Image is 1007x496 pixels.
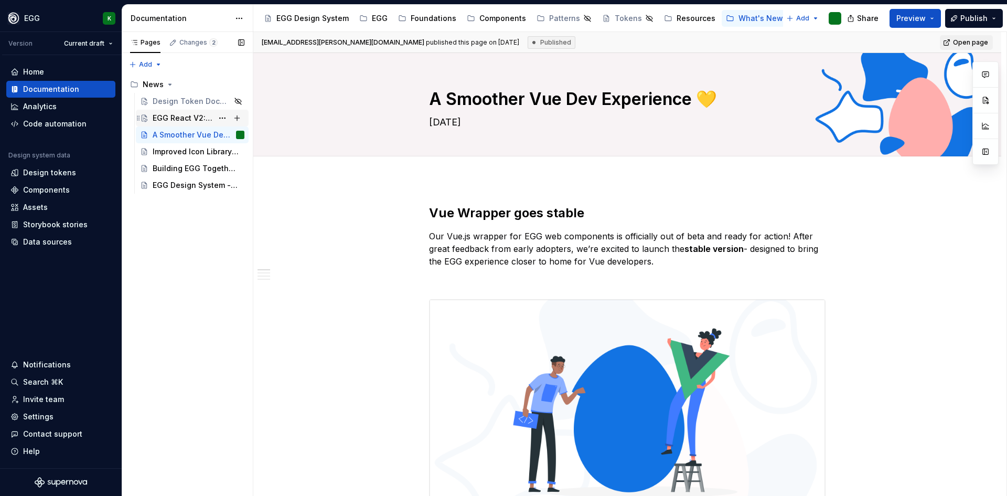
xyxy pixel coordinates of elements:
a: Storybook stories [6,216,115,233]
div: K [108,14,111,23]
span: Current draft [64,39,104,48]
div: Components [479,13,526,24]
div: Published [528,36,575,49]
button: Publish [945,9,1003,28]
a: Resources [660,10,720,27]
div: Home [23,67,44,77]
span: [EMAIL_ADDRESS][PERSON_NAME][DOMAIN_NAME] [262,38,424,46]
span: Add [139,60,152,69]
a: Invite team [6,391,115,408]
div: Contact support [23,429,82,439]
img: 87d06435-c97f-426c-aa5d-5eb8acd3d8b3.png [7,12,20,25]
a: Documentation [6,81,115,98]
span: Open page [953,38,988,47]
div: Code automation [23,119,87,129]
div: Pages [130,38,160,47]
a: EGG [355,10,392,27]
div: Documentation [131,13,230,24]
div: What's New [738,13,783,24]
div: Page tree [260,8,781,29]
a: EGG Design System - Reaching a new milestone! 🚀 [136,177,249,194]
div: EGG Design System [276,13,349,24]
div: Notifications [23,360,71,370]
a: Tokens [598,10,658,27]
button: Help [6,443,115,460]
div: Invite team [23,394,64,405]
div: Page tree [126,76,249,194]
a: Data sources [6,234,115,250]
div: Help [23,446,40,457]
a: Components [6,182,115,198]
div: Design system data [8,151,70,160]
div: EGG [372,13,388,24]
a: Settings [6,408,115,425]
div: Storybook stories [23,219,88,230]
a: Home [6,64,115,80]
a: EGG React V2: React 19, MUI 7, and More [136,110,249,126]
textarea: [DATE] [427,114,823,131]
a: What's New [722,10,787,27]
span: 2 [209,38,218,47]
div: Design tokens [23,167,76,178]
button: EGGK [2,7,120,29]
a: Code automation [6,115,115,132]
a: Assets [6,199,115,216]
a: A Smoother Vue Dev Experience 💛 [136,126,249,143]
button: Preview [890,9,941,28]
button: Add [783,11,822,26]
span: Publish [960,13,988,24]
button: Contact support [6,426,115,442]
strong: Vue Wrapper goes stable [429,205,584,220]
div: Settings [23,411,53,422]
div: Tokens [615,13,642,24]
textarea: A Smoother Vue Dev Experience 💛 [427,87,823,112]
button: Add [126,57,165,72]
div: Documentation [23,84,79,94]
div: Assets [23,202,48,213]
div: Components [23,185,70,195]
span: Preview [896,13,926,24]
div: Data sources [23,237,72,247]
div: Analytics [23,101,57,112]
div: Design Token Documentation - Now clearer and smarter! 🎨 [153,96,231,107]
div: Patterns [549,13,580,24]
button: Search ⌘K [6,374,115,391]
div: Building EGG Together 🙌 [153,163,239,174]
span: published this page on [DATE] [262,38,519,47]
button: Notifications [6,356,115,373]
a: Open page [940,35,993,50]
div: News [126,76,249,93]
a: Improved Icon Library 🔎 [136,143,249,160]
svg: Supernova Logo [35,477,87,488]
div: Foundations [411,13,456,24]
a: Analytics [6,98,115,115]
div: Version [8,39,33,48]
div: Resources [677,13,715,24]
div: Changes [179,38,218,47]
a: Building EGG Together 🙌 [136,160,249,177]
a: Foundations [394,10,460,27]
a: Patterns [532,10,596,27]
a: EGG Design System [260,10,353,27]
div: EGG React V2: React 19, MUI 7, and More [153,113,213,123]
a: Design Token Documentation - Now clearer and smarter! 🎨 [136,93,249,110]
div: Search ⌘K [23,377,63,387]
button: Current draft [59,36,117,51]
p: Our Vue.js wrapper for EGG web components is officially out of beta and ready for action! After g... [429,230,826,268]
a: Components [463,10,530,27]
div: Improved Icon Library 🔎 [153,146,239,157]
button: Share [842,9,885,28]
strong: stable version [684,244,744,254]
span: Share [857,13,879,24]
div: EGG [24,13,40,24]
a: Design tokens [6,164,115,181]
div: A Smoother Vue Dev Experience 💛 [153,130,234,140]
div: EGG Design System - Reaching a new milestone! 🚀 [153,180,239,191]
div: News [143,79,164,90]
span: Add [796,14,809,23]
